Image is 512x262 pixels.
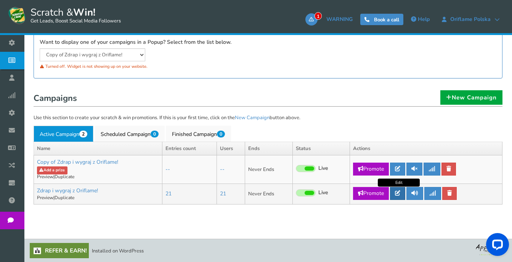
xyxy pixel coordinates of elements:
[37,195,159,201] p: |
[37,166,67,174] a: Add a prize
[326,16,353,23] span: WARNING
[407,13,433,26] a: Help
[55,174,74,180] a: Duplicate
[165,166,170,173] a: --
[37,158,118,166] a: Copy of Zdrap i wygraj z Oriflame!
[55,195,74,201] a: Duplicate
[37,174,53,180] a: Preview
[476,243,506,256] img: bg_logo_foot.webp
[37,187,98,194] a: Zdrap i wygraj z Oriflame!
[220,166,225,173] a: --
[220,190,226,197] a: 21
[315,12,322,20] span: 1
[318,165,328,172] span: Live
[37,195,53,201] a: Preview
[418,16,430,23] span: Help
[245,142,293,155] th: Ends
[27,6,121,25] span: Scratch &
[40,39,231,46] label: Want to display one of your campaigns in a Popup? Select from the list below.
[73,6,95,19] strong: Win!
[165,190,172,197] a: 21
[151,131,159,137] span: 0
[30,243,89,258] a: Refer & Earn!
[446,16,494,22] span: Oriflame Polska
[318,189,328,196] span: Live
[360,14,403,25] a: Book a call
[79,131,87,137] span: 2
[217,131,225,137] span: 0
[350,142,502,155] th: Actions
[245,155,293,184] td: Never Ends
[30,18,121,24] small: Get Leads, Boost Social Media Followers
[305,13,356,26] a: 1WARNING
[162,142,217,155] th: Entries count
[34,91,502,107] h1: Campaigns
[95,126,165,142] a: Scheduled Campaign
[166,126,231,142] a: Finished Campaign
[293,142,350,155] th: Status
[440,90,502,105] a: New Campaign
[353,187,389,200] a: Promote
[374,16,399,23] span: Book a call
[34,126,93,142] a: Active Campaign
[34,142,162,155] th: Name
[37,174,159,180] p: |
[40,61,262,72] div: Turned off. Widget is not showing up on your website.
[353,163,389,176] a: Promote
[34,114,502,122] p: Use this section to create your scratch & win promotions. If this is your first time, click on th...
[480,230,512,262] iframe: LiveChat chat widget
[245,184,293,204] td: Never Ends
[92,248,144,254] span: Installed on WordPress
[235,114,270,121] a: New Campaign
[8,6,121,25] a: Scratch &Win! Get Leads, Boost Social Media Followers
[8,6,27,25] img: Scratch and Win
[217,142,245,155] th: Users
[378,179,420,187] div: Edit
